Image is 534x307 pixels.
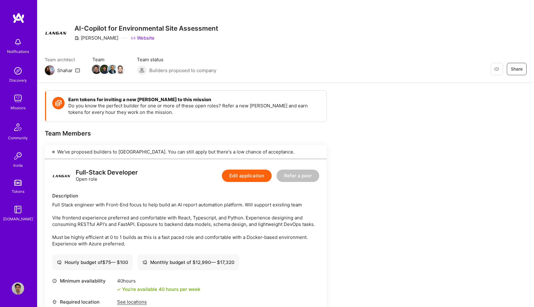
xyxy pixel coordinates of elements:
[45,129,327,137] div: Team Members
[76,169,138,176] div: Full-Stack Developer
[117,286,200,292] div: You're available 40 hours per week
[11,120,25,135] img: Community
[74,24,218,32] h3: AI-Copilot for Environmental Site Assessment
[10,282,26,295] a: User Avatar
[57,260,61,265] i: icon Cash
[52,192,319,199] div: Description
[92,65,101,74] img: Team Member Avatar
[52,278,114,284] div: Minimum availability
[12,150,24,162] img: Invite
[100,65,109,74] img: Team Member Avatar
[75,68,80,73] i: icon Mail
[117,299,193,305] div: See locations
[57,259,128,266] div: Hourly budget of $ 75 — $ 100
[14,180,22,186] img: tokens
[12,203,24,216] img: guide book
[137,56,216,63] span: Team status
[12,65,24,77] img: discovery
[12,12,25,24] img: logo
[52,97,65,109] img: Token icon
[142,260,147,265] i: icon Cash
[100,64,108,75] a: Team Member Avatar
[57,67,73,74] div: Shahar
[52,300,57,304] i: icon Location
[137,65,147,75] img: Builders proposed to company
[12,282,24,295] img: User Avatar
[142,259,235,266] div: Monthly budget of $ 12,990 — $ 17,320
[116,65,125,74] img: Team Member Avatar
[7,48,29,55] div: Notifications
[68,102,320,115] p: Do you know the perfect builder for one or more of these open roles? Refer a new [PERSON_NAME] an...
[277,170,319,182] button: Refer a peer
[511,66,523,72] span: Share
[108,65,117,74] img: Team Member Avatar
[52,299,114,305] div: Required location
[74,36,79,41] i: icon CompanyGray
[108,64,117,75] a: Team Member Avatar
[92,56,125,63] span: Team
[149,67,216,74] span: Builders proposed to company
[9,77,27,84] div: Discovery
[76,169,138,182] div: Open role
[52,279,57,283] i: icon Clock
[222,170,272,182] button: Edit application
[131,35,155,41] a: Website
[117,278,200,284] div: 40 hours
[507,63,527,75] button: Share
[8,135,28,141] div: Community
[117,288,121,291] i: icon Check
[12,92,24,105] img: teamwork
[12,188,24,195] div: Tokens
[68,97,320,102] h4: Earn tokens for inviting a new [PERSON_NAME] to this mission
[3,216,33,222] div: [DOMAIN_NAME]
[92,64,100,75] a: Team Member Avatar
[52,166,71,185] img: logo
[494,67,499,71] i: icon EyeClosed
[74,35,118,41] div: [PERSON_NAME]
[117,64,125,75] a: Team Member Avatar
[12,36,24,48] img: bell
[52,201,319,247] div: Full Stack engineer with Front-End focus to help build an AI report automation platform. Will sup...
[45,56,80,63] span: Team architect
[13,162,23,169] div: Invite
[45,145,327,159] div: We've proposed builders to [GEOGRAPHIC_DATA]. You can still apply but there's a low chance of acc...
[45,22,67,44] img: Company Logo
[45,65,55,75] img: Team Architect
[11,105,26,111] div: Missions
